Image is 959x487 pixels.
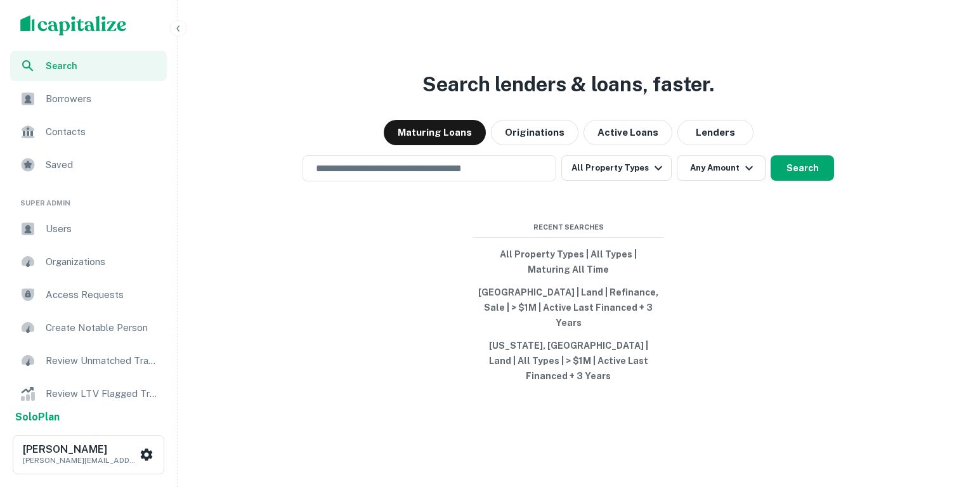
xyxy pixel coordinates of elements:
[10,379,167,409] a: Review LTV Flagged Transactions
[561,155,672,181] button: All Property Types
[10,346,167,376] a: Review Unmatched Transactions
[10,247,167,277] a: Organizations
[10,183,167,214] li: Super Admin
[584,120,672,145] button: Active Loans
[677,155,766,181] button: Any Amount
[422,69,714,100] h3: Search lenders & loans, faster.
[771,155,834,181] button: Search
[677,120,753,145] button: Lenders
[491,120,578,145] button: Originations
[46,221,159,237] span: Users
[46,320,159,335] span: Create Notable Person
[46,386,159,401] span: Review LTV Flagged Transactions
[473,243,663,281] button: All Property Types | All Types | Maturing All Time
[10,117,167,147] a: Contacts
[10,313,167,343] a: Create Notable Person
[46,287,159,302] span: Access Requests
[46,59,159,73] span: Search
[473,281,663,334] button: [GEOGRAPHIC_DATA] | Land | Refinance, Sale | > $1M | Active Last Financed + 3 Years
[10,214,167,244] a: Users
[46,353,159,368] span: Review Unmatched Transactions
[10,51,167,81] a: Search
[23,445,137,455] h6: [PERSON_NAME]
[15,410,60,425] a: SoloPlan
[473,222,663,233] span: Recent Searches
[46,157,159,172] span: Saved
[46,254,159,269] span: Organizations
[10,280,167,310] a: Access Requests
[46,91,159,107] span: Borrowers
[46,124,159,140] span: Contacts
[10,150,167,180] a: Saved
[15,411,60,423] strong: Solo Plan
[896,386,959,446] iframe: Chat Widget
[473,334,663,387] button: [US_STATE], [GEOGRAPHIC_DATA] | Land | All Types | > $1M | Active Last Financed + 3 Years
[384,120,486,145] button: Maturing Loans
[13,435,164,474] button: [PERSON_NAME][PERSON_NAME][EMAIL_ADDRESS][DOMAIN_NAME]
[20,15,127,36] img: capitalize-logo.png
[10,84,167,114] a: Borrowers
[23,455,137,466] p: [PERSON_NAME][EMAIL_ADDRESS][DOMAIN_NAME]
